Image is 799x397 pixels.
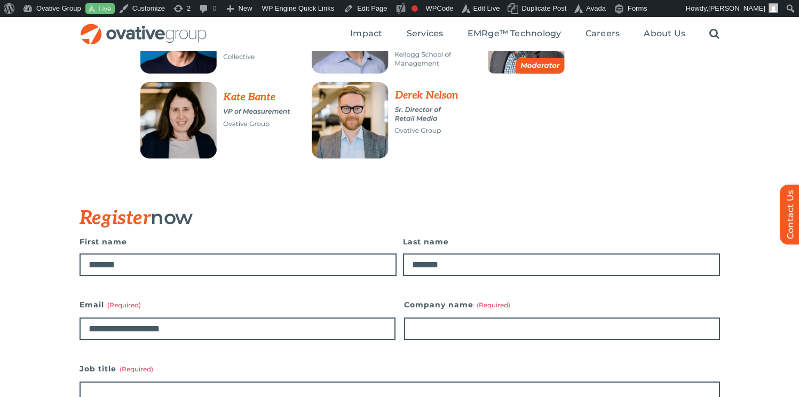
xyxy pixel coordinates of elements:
div: Focus keyphrase not set [412,5,418,12]
span: Services [407,28,444,39]
a: EMRge™ Technology [468,28,561,40]
span: Impact [350,28,382,39]
span: (Required) [120,365,153,373]
a: Impact [350,28,382,40]
nav: Menu [350,17,719,51]
span: EMRge™ Technology [468,28,561,39]
span: Careers [586,28,620,39]
span: (Required) [107,301,141,309]
a: Services [407,28,444,40]
label: Job title [80,361,720,376]
h3: now [80,207,667,229]
span: About Us [644,28,685,39]
label: First name [80,234,397,249]
a: Careers [586,28,620,40]
a: About Us [644,28,685,40]
a: OG_Full_horizontal_RGB [80,22,208,33]
label: Last name [403,234,720,249]
label: Email [80,297,395,312]
span: [PERSON_NAME] [708,4,765,12]
a: Live [85,3,115,14]
span: Register [80,207,151,230]
span: (Required) [477,301,510,309]
label: Company name [404,297,720,312]
a: Search [709,28,719,40]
